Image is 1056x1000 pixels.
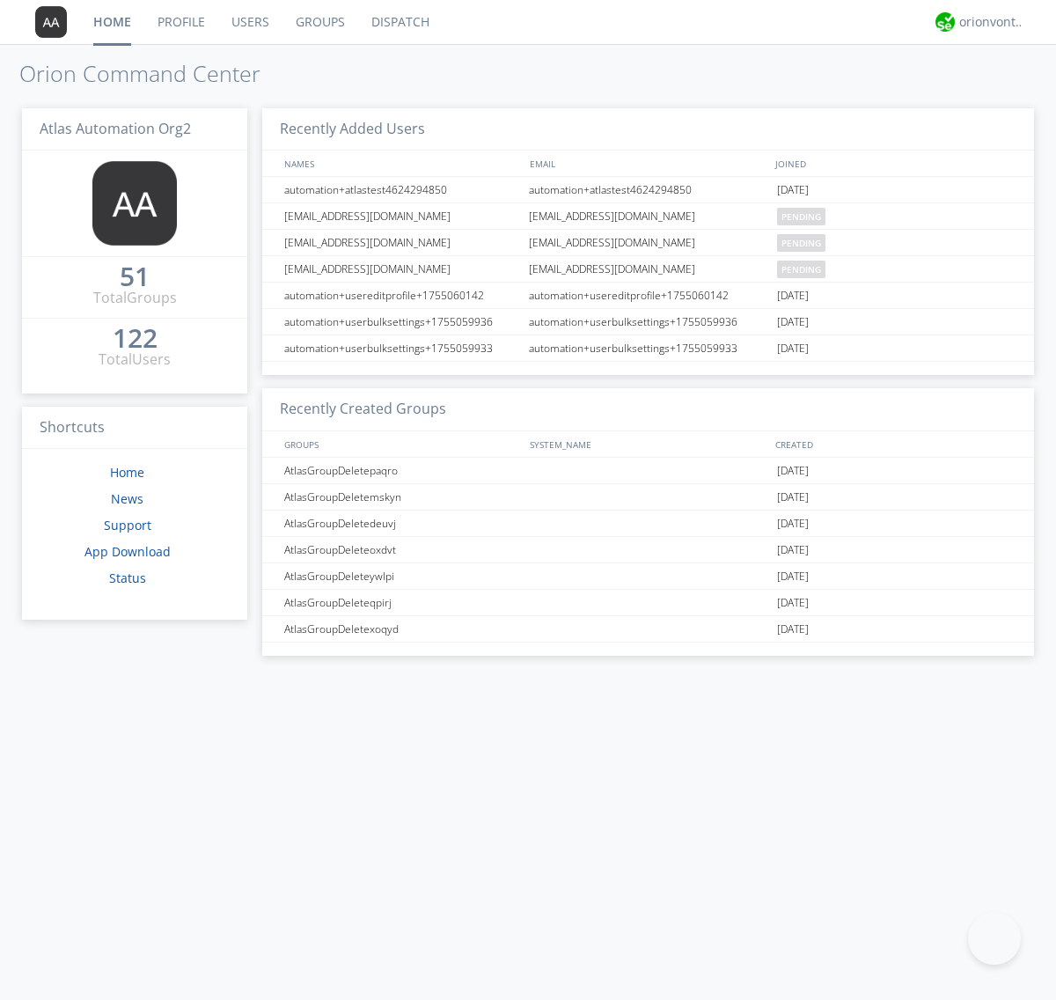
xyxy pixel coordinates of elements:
span: [DATE] [777,283,809,309]
div: CREATED [771,431,1017,457]
div: orionvontas+atlas+automation+org2 [959,13,1025,31]
span: [DATE] [777,590,809,616]
span: [DATE] [777,563,809,590]
div: AtlasGroupDeletedeuvj [280,511,524,536]
div: [EMAIL_ADDRESS][DOMAIN_NAME] [280,256,524,282]
h3: Shortcuts [22,407,247,450]
a: AtlasGroupDeleteqpirj[DATE] [262,590,1034,616]
a: automation+atlastest4624294850automation+atlastest4624294850[DATE] [262,177,1034,203]
a: Status [109,570,146,586]
span: pending [777,261,825,278]
div: Total Users [99,349,171,370]
a: Support [104,517,151,533]
span: [DATE] [777,484,809,511]
img: 29d36aed6fa347d5a1537e7736e6aa13 [935,12,955,32]
div: SYSTEM_NAME [525,431,771,457]
div: [EMAIL_ADDRESS][DOMAIN_NAME] [280,203,524,229]
div: automation+userbulksettings+1755059933 [280,335,524,361]
img: 373638.png [35,6,67,38]
a: AtlasGroupDeleteywlpi[DATE] [262,563,1034,590]
span: pending [777,234,825,252]
h3: Recently Added Users [262,108,1034,151]
div: automation+userbulksettings+1755059936 [524,309,773,335]
a: AtlasGroupDeletemskyn[DATE] [262,484,1034,511]
div: AtlasGroupDeleteoxdvt [280,537,524,562]
a: automation+userbulksettings+1755059933automation+userbulksettings+1755059933[DATE] [262,335,1034,362]
a: AtlasGroupDeletexoqyd[DATE] [262,616,1034,643]
div: AtlasGroupDeletemskyn [280,484,524,510]
div: EMAIL [525,151,771,176]
a: Home [110,464,144,481]
div: AtlasGroupDeleteqpirj [280,590,524,615]
div: AtlasGroupDeletexoqyd [280,616,524,642]
div: automation+userbulksettings+1755059933 [524,335,773,361]
div: AtlasGroupDeleteywlpi [280,563,524,589]
a: AtlasGroupDeletedeuvj[DATE] [262,511,1034,537]
div: automation+usereditprofile+1755060142 [280,283,524,308]
a: 51 [120,268,150,288]
a: [EMAIL_ADDRESS][DOMAIN_NAME][EMAIL_ADDRESS][DOMAIN_NAME]pending [262,203,1034,230]
div: 122 [113,329,158,347]
div: automation+usereditprofile+1755060142 [524,283,773,308]
div: GROUPS [280,431,521,457]
span: [DATE] [777,458,809,484]
div: Total Groups [93,288,177,308]
a: [EMAIL_ADDRESS][DOMAIN_NAME][EMAIL_ADDRESS][DOMAIN_NAME]pending [262,256,1034,283]
div: 51 [120,268,150,285]
div: NAMES [280,151,521,176]
iframe: Toggle Customer Support [968,912,1021,965]
a: 122 [113,329,158,349]
h3: Recently Created Groups [262,388,1034,431]
span: [DATE] [777,511,809,537]
div: JOINED [771,151,1017,176]
div: automation+atlastest4624294850 [280,177,524,202]
a: automation+userbulksettings+1755059936automation+userbulksettings+1755059936[DATE] [262,309,1034,335]
a: automation+usereditprofile+1755060142automation+usereditprofile+1755060142[DATE] [262,283,1034,309]
div: automation+userbulksettings+1755059936 [280,309,524,335]
span: [DATE] [777,177,809,203]
a: News [111,490,143,507]
div: [EMAIL_ADDRESS][DOMAIN_NAME] [524,256,773,282]
a: AtlasGroupDeletepaqro[DATE] [262,458,1034,484]
div: AtlasGroupDeletepaqro [280,458,524,483]
span: [DATE] [777,616,809,643]
a: App Download [84,543,171,560]
div: automation+atlastest4624294850 [524,177,773,202]
a: [EMAIL_ADDRESS][DOMAIN_NAME][EMAIL_ADDRESS][DOMAIN_NAME]pending [262,230,1034,256]
span: [DATE] [777,335,809,362]
div: [EMAIL_ADDRESS][DOMAIN_NAME] [524,203,773,229]
span: pending [777,208,825,225]
div: [EMAIL_ADDRESS][DOMAIN_NAME] [280,230,524,255]
span: Atlas Automation Org2 [40,119,191,138]
span: [DATE] [777,537,809,563]
div: [EMAIL_ADDRESS][DOMAIN_NAME] [524,230,773,255]
span: [DATE] [777,309,809,335]
a: AtlasGroupDeleteoxdvt[DATE] [262,537,1034,563]
img: 373638.png [92,161,177,246]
